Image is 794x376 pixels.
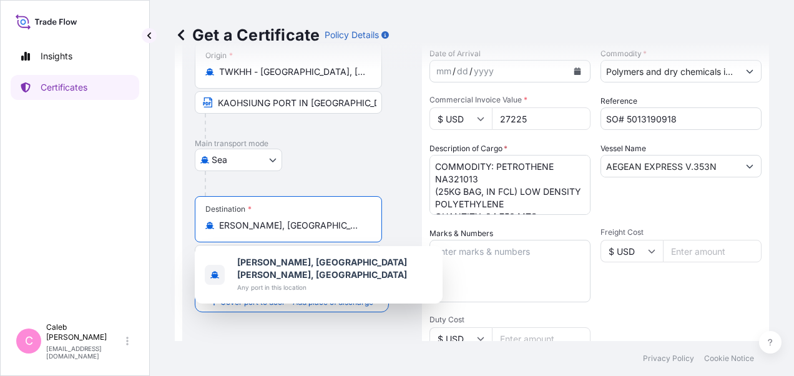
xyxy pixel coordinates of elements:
[469,64,473,79] div: /
[46,345,124,360] p: [EMAIL_ADDRESS][DOMAIN_NAME]
[237,257,407,280] b: [PERSON_NAME], [GEOGRAPHIC_DATA][PERSON_NAME], [GEOGRAPHIC_DATA]
[600,95,637,107] label: Reference
[492,327,591,350] input: Enter amount
[25,335,33,347] span: C
[205,204,252,214] div: Destination
[429,142,507,155] label: Description of Cargo
[175,25,320,45] p: Get a Certificate
[325,29,379,41] p: Policy Details
[429,315,591,325] span: Duty Cost
[456,64,469,79] div: day,
[492,107,591,130] input: Enter amount
[738,60,761,82] button: Show suggestions
[219,219,366,232] input: Destination
[601,155,738,177] input: Type to search vessel name or IMO
[435,64,453,79] div: month,
[738,155,761,177] button: Show suggestions
[195,91,382,114] input: Text to appear on certificate
[195,149,282,171] button: Select transport
[600,142,646,155] label: Vessel Name
[195,245,382,267] input: Text to appear on certificate
[601,60,738,82] input: Type to search commodity
[567,61,587,81] button: Calendar
[663,240,762,262] input: Enter amount
[219,66,366,78] input: Origin
[237,281,433,294] span: Any port in this location
[195,139,409,149] p: Main transport mode
[195,246,443,304] div: Show suggestions
[704,354,754,364] p: Cookie Notice
[429,95,591,105] span: Commercial Invoice Value
[453,64,456,79] div: /
[600,227,762,237] span: Freight Cost
[429,227,493,240] label: Marks & Numbers
[46,322,124,342] p: Caleb [PERSON_NAME]
[473,64,495,79] div: year,
[41,50,72,62] p: Insights
[212,154,227,166] span: Sea
[41,81,87,94] p: Certificates
[643,354,694,364] p: Privacy Policy
[600,107,762,130] input: Enter booking reference
[429,155,591,215] textarea: COMMODITY: PETROTHENE NA321013 (25KG BAG, IN FCL) LOW DENSITY POLYETHYLENE QUANTITY: 24.750 MTS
